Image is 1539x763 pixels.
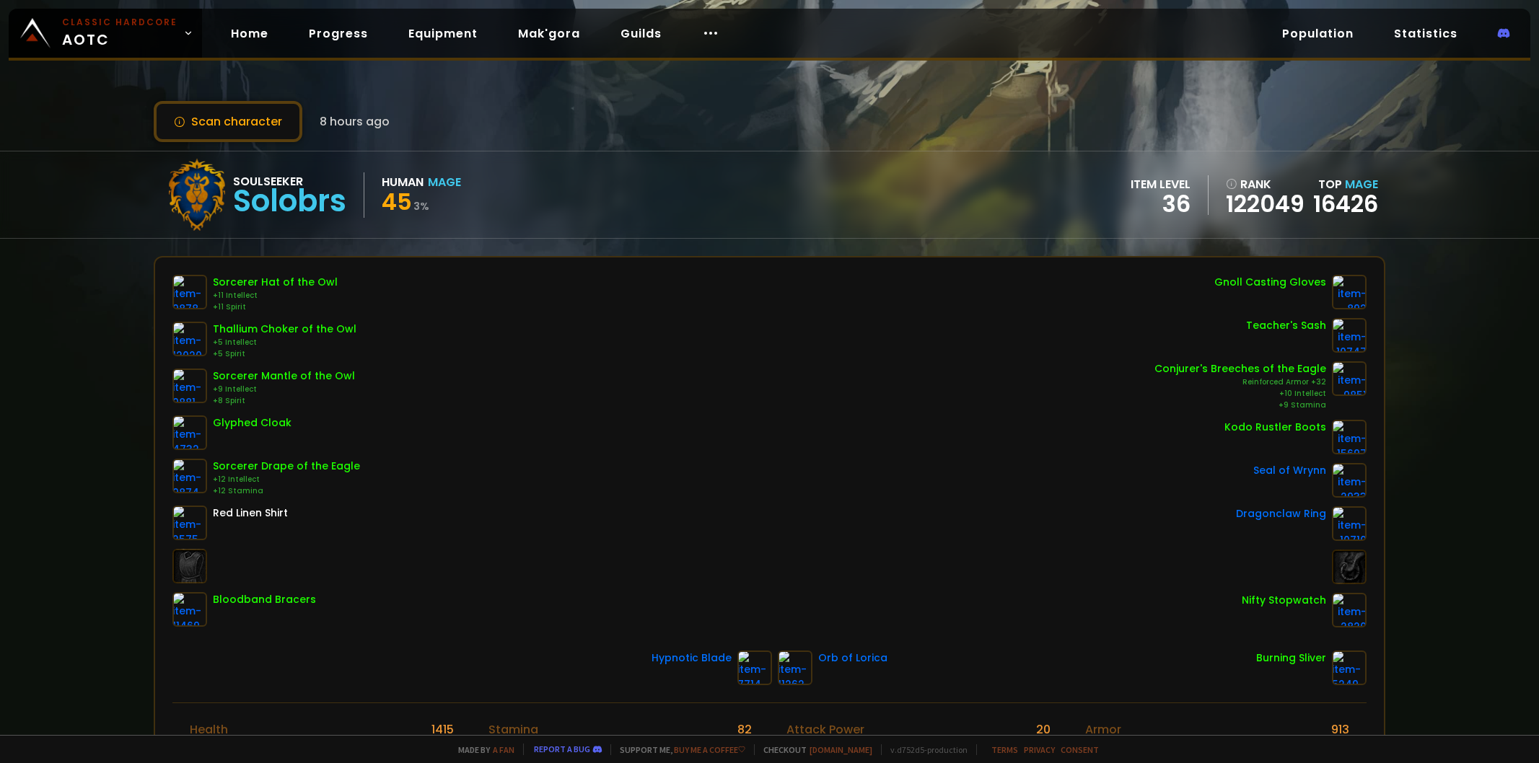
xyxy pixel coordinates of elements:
div: 913 [1331,720,1349,738]
button: Scan character [154,101,302,142]
img: item-15697 [1332,420,1367,454]
div: Hypnotic Blade [652,650,732,666]
img: item-9874 [172,459,207,493]
div: Burning Sliver [1256,650,1326,666]
img: item-2575 [172,506,207,540]
div: Attack Power [786,720,864,738]
img: item-9878 [172,275,207,309]
div: Red Linen Shirt [213,506,288,521]
a: [DOMAIN_NAME] [810,744,872,755]
img: item-10747 [1332,318,1367,353]
img: item-11262 [778,650,812,685]
img: item-9881 [172,369,207,403]
a: Equipment [397,19,489,48]
div: Nifty Stopwatch [1242,593,1326,608]
div: Thallium Choker of the Owl [213,322,356,337]
span: Checkout [754,744,872,755]
img: item-10710 [1332,506,1367,541]
a: Consent [1061,744,1099,755]
div: Mage [428,173,461,191]
img: item-2933 [1332,463,1367,498]
a: Mak'gora [507,19,592,48]
img: item-11469 [172,592,207,627]
img: item-5249 [1332,650,1367,685]
a: Privacy [1024,744,1055,755]
div: Kodo Rustler Boots [1224,420,1326,435]
img: item-12020 [172,322,207,356]
span: 8 hours ago [320,113,390,131]
a: a fan [493,744,514,755]
div: Glyphed Cloak [213,415,291,431]
img: item-4732 [172,415,207,450]
a: 122049 [1226,193,1305,215]
div: rank [1226,175,1305,193]
div: Human [382,173,424,191]
small: 3 % [413,199,429,213]
div: Bloodband Bracers [213,592,316,607]
span: 45 [382,185,412,218]
div: 1415 [431,720,454,738]
div: +5 Spirit [213,348,356,360]
span: Mage [1345,176,1378,193]
div: Dragonclaw Ring [1236,506,1326,521]
a: Terms [991,744,1018,755]
a: 16426 [1313,188,1378,220]
a: Report a bug [534,744,590,754]
a: Home [219,19,280,48]
div: 36 [1131,193,1191,215]
span: Made by [450,744,514,755]
a: Progress [297,19,380,48]
a: Population [1271,19,1365,48]
div: Sorcerer Drape of the Eagle [213,459,360,474]
div: +8 Spirit [213,395,355,407]
small: Classic Hardcore [62,16,177,29]
a: Classic HardcoreAOTC [9,9,202,58]
div: Reinforced Armor +32 [1154,376,1326,388]
div: Top [1313,175,1378,193]
div: item level [1131,175,1191,193]
a: Guilds [609,19,673,48]
div: Armor [1085,720,1121,738]
div: +9 Stamina [1154,400,1326,411]
div: +11 Spirit [213,301,338,313]
span: AOTC [62,16,177,50]
img: item-2820 [1332,593,1367,627]
div: 82 [737,720,752,738]
div: Stamina [488,720,538,738]
div: Conjurer's Breeches of the Eagle [1154,361,1326,376]
div: +9 Intellect [213,384,355,395]
div: Solobrs [233,190,346,212]
div: Teacher's Sash [1246,318,1326,333]
span: v. d752d5 - production [881,744,968,755]
a: Buy me a coffee [674,744,745,755]
img: item-7714 [737,650,772,685]
span: Support me, [610,744,745,755]
div: +10 Intellect [1154,388,1326,400]
div: Health [190,720,228,738]
a: Statistics [1382,19,1469,48]
div: +11 Intellect [213,290,338,301]
div: +12 Intellect [213,474,360,485]
div: +12 Stamina [213,485,360,497]
div: Sorcerer Mantle of the Owl [213,369,355,384]
div: Seal of Wrynn [1253,463,1326,478]
div: +5 Intellect [213,337,356,348]
div: Sorcerer Hat of the Owl [213,275,338,290]
div: Soulseeker [233,172,346,190]
div: 20 [1036,720,1051,738]
img: item-9851 [1332,361,1367,396]
div: Gnoll Casting Gloves [1214,275,1326,290]
div: Orb of Lorica [818,650,887,666]
img: item-892 [1332,275,1367,309]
